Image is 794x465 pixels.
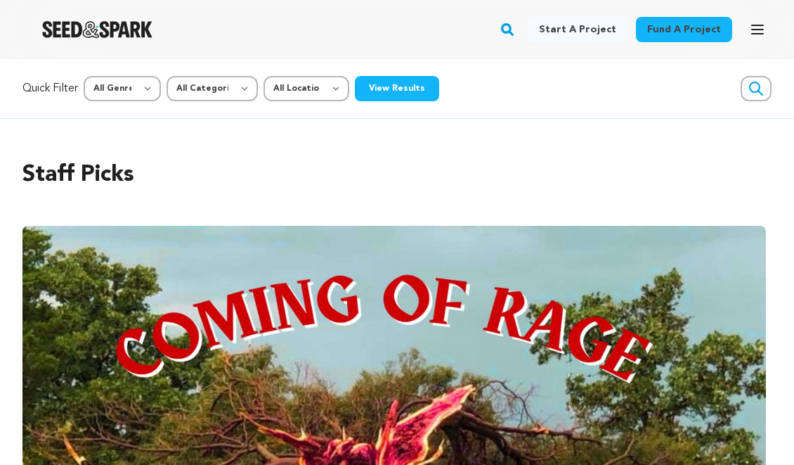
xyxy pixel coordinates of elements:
[636,17,732,42] a: Fund a project
[355,76,439,101] button: View Results
[22,80,78,97] p: Quick Filter
[22,158,772,192] h2: Staff Picks
[42,21,152,38] a: Seed&Spark Homepage
[528,17,627,42] a: Start a project
[42,21,152,38] img: Seed&Spark Logo Dark Mode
